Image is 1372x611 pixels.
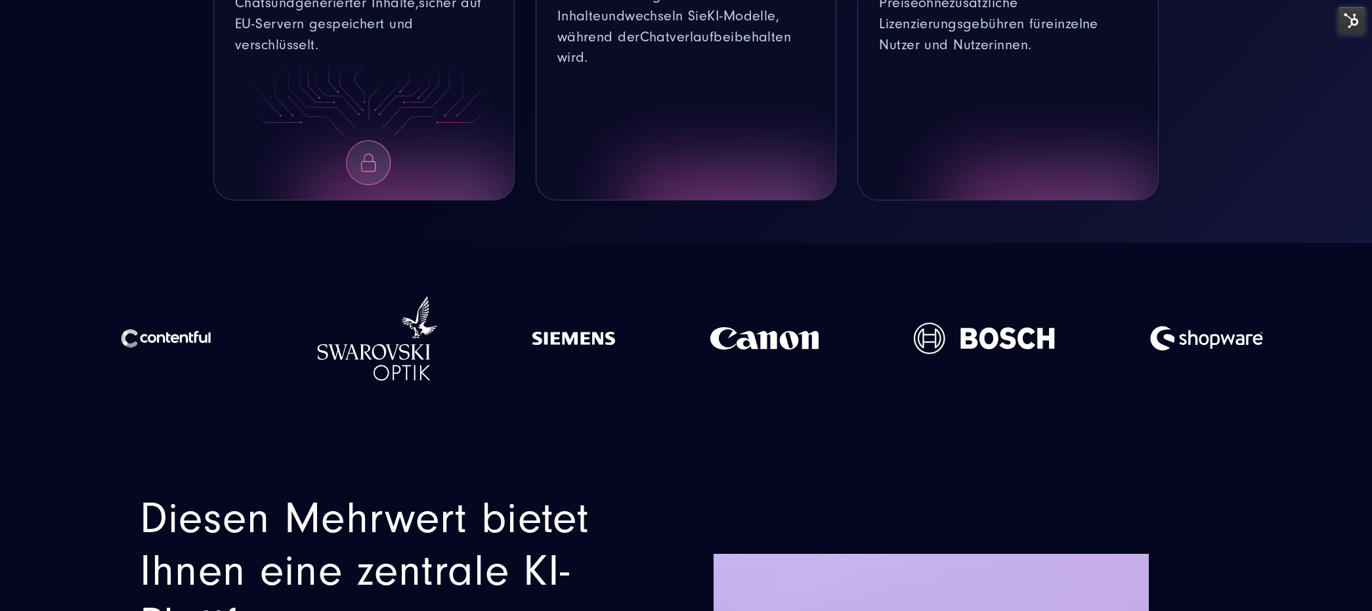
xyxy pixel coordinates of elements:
[532,296,615,381] img: SIEMENS Logo | KI-Hub von SUNZINET
[625,8,707,24] span: wechseln Sie
[913,296,1055,381] img: Bosch Logo | KI-Hub von SUNZINET
[1028,37,1031,53] span: .
[879,16,1024,32] span: Lizenzierungsgebühren
[723,8,776,24] span: Modelle
[618,29,639,45] span: der
[235,55,493,185] img: img-34
[707,8,723,24] span: KI-
[1046,16,1098,32] span: einzelne
[557,8,780,45] span: , während
[1149,296,1264,381] img: Shopware Logo | KI-Hub von SUNZINET
[557,8,601,24] span: Inhalte
[1338,7,1365,34] img: HubSpot Tools-Menüschalter
[1029,16,1046,32] span: für
[317,296,437,381] img: SWAROVSKI OPTIK Logo | KI-Hub von SUNZINET
[108,296,222,381] img: Contentful Logo | KI-Hub von SUNZINET
[584,49,588,66] span: .
[879,37,1028,53] span: Nutzer und Nutzerinnen
[601,8,625,24] span: und
[640,29,714,45] span: Chatverlauf
[710,296,819,381] img: Canon Logo | KI-Hub von SUNZINET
